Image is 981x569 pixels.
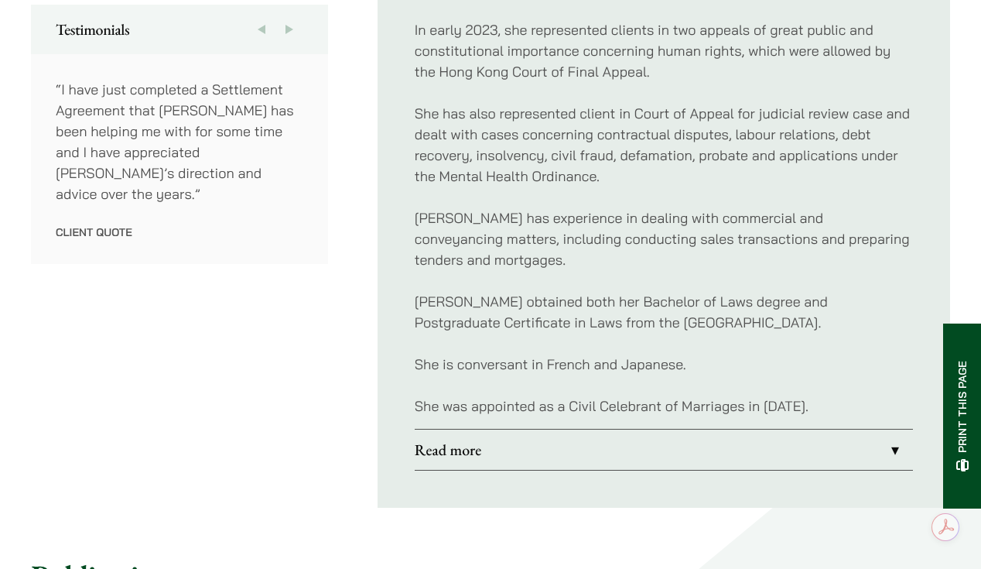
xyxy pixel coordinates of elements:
h2: Testimonials [56,20,303,39]
button: Next [275,5,303,54]
p: She is conversant in French and Japanese. [415,354,913,375]
p: She has also represented client in Court of Appeal for judicial review case and dealt with cases ... [415,103,913,187]
p: [PERSON_NAME] obtained both her Bachelor of Laws degree and Postgraduate Certificate in Laws from... [415,291,913,333]
p: In early 2023, she represented clients in two appeals of great public and constitutional importan... [415,19,913,82]
a: Read more [415,430,913,470]
p: “I have just completed a Settlement Agreement that [PERSON_NAME] has been helping me with for som... [56,79,303,204]
p: [PERSON_NAME] has experience in dealing with commercial and conveyancing matters, including condu... [415,207,913,270]
p: Client Quote [56,225,303,239]
p: She was appointed as a Civil Celebrant of Marriages in [DATE]. [415,396,913,416]
button: Previous [248,5,275,54]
